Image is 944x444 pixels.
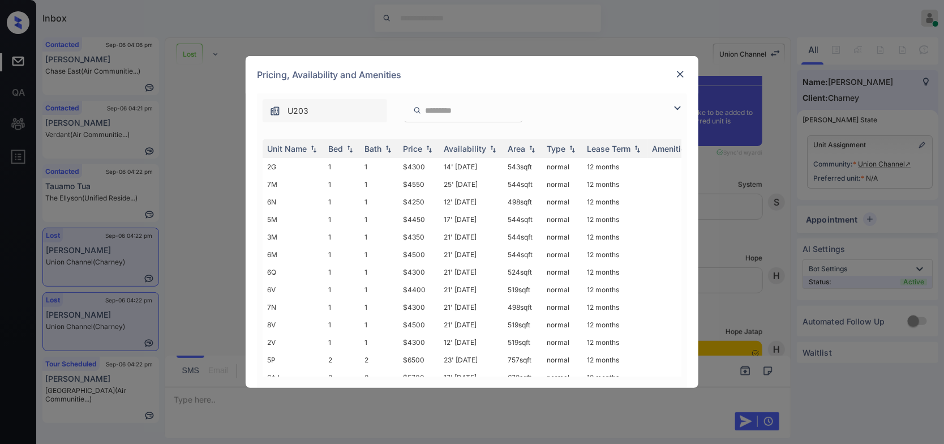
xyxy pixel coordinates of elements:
td: 1 [324,316,360,334]
td: 5P [263,351,324,369]
img: icon-zuma [269,105,281,117]
td: $4450 [398,211,439,228]
td: 5M [263,211,324,228]
td: 12 months [582,176,647,193]
td: 12' [DATE] [439,334,503,351]
td: 8V [263,316,324,334]
td: normal [542,351,582,369]
td: $4250 [398,193,439,211]
td: $4300 [398,298,439,316]
td: 6M [263,246,324,263]
td: 1 [360,193,398,211]
td: 1 [360,211,398,228]
img: sorting [308,145,319,153]
div: Lease Term [587,144,630,153]
td: 498 sqft [503,298,542,316]
td: $4300 [398,334,439,351]
div: Amenities [652,144,690,153]
td: 757 sqft [503,351,542,369]
span: U203 [288,105,308,117]
td: 12 months [582,263,647,281]
td: 6N [263,193,324,211]
img: sorting [423,145,435,153]
div: Bath [364,144,381,153]
td: normal [542,281,582,298]
td: 12 months [582,281,647,298]
td: 1 [324,176,360,193]
td: normal [542,193,582,211]
td: 2 [324,351,360,369]
td: $4550 [398,176,439,193]
td: 21' [DATE] [439,263,503,281]
td: 21' [DATE] [439,316,503,334]
td: 1 [360,334,398,351]
td: 1 [360,281,398,298]
td: 7N [263,298,324,316]
td: 1 [324,158,360,176]
td: 543 sqft [503,158,542,176]
td: normal [542,263,582,281]
td: 1 [360,298,398,316]
div: Unit Name [267,144,307,153]
img: sorting [383,145,394,153]
td: $4300 [398,263,439,281]
td: 17' [DATE] [439,369,503,386]
td: 12 months [582,158,647,176]
td: 1 [324,228,360,246]
td: 672 sqft [503,369,542,386]
td: 12' [DATE] [439,193,503,211]
td: normal [542,211,582,228]
td: 544 sqft [503,176,542,193]
img: sorting [487,145,499,153]
img: sorting [344,145,355,153]
td: $4500 [398,316,439,334]
td: normal [542,334,582,351]
td: 519 sqft [503,281,542,298]
td: 12 months [582,316,647,334]
img: icon-zuma [413,105,422,116]
td: 21' [DATE] [439,228,503,246]
td: normal [542,369,582,386]
td: $4500 [398,246,439,263]
td: normal [542,176,582,193]
td: 12 months [582,228,647,246]
td: 1 [324,193,360,211]
td: 2V [263,334,324,351]
td: 498 sqft [503,193,542,211]
img: close [675,69,686,80]
img: sorting [526,145,538,153]
td: normal [542,316,582,334]
td: 1 [324,211,360,228]
td: 12 months [582,193,647,211]
td: 524 sqft [503,263,542,281]
td: 2 [360,351,398,369]
td: $5700 [398,369,439,386]
td: 2G [263,158,324,176]
td: $6500 [398,351,439,369]
td: 519 sqft [503,334,542,351]
td: 6AJ [263,369,324,386]
td: 12 months [582,211,647,228]
td: 544 sqft [503,211,542,228]
td: 1 [324,263,360,281]
td: 12 months [582,246,647,263]
td: 12 months [582,334,647,351]
td: 1 [324,298,360,316]
td: 1 [360,176,398,193]
td: 12 months [582,351,647,369]
img: icon-zuma [671,101,684,115]
td: 17' [DATE] [439,211,503,228]
td: 1 [360,316,398,334]
td: 3M [263,228,324,246]
td: 1 [324,281,360,298]
div: Price [403,144,422,153]
td: $4350 [398,228,439,246]
td: 12 months [582,369,647,386]
td: 21' [DATE] [439,246,503,263]
td: 2 [324,369,360,386]
td: 1 [324,334,360,351]
div: Area [508,144,525,153]
td: 6Q [263,263,324,281]
div: Pricing, Availability and Amenities [246,56,698,93]
td: 25' [DATE] [439,176,503,193]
